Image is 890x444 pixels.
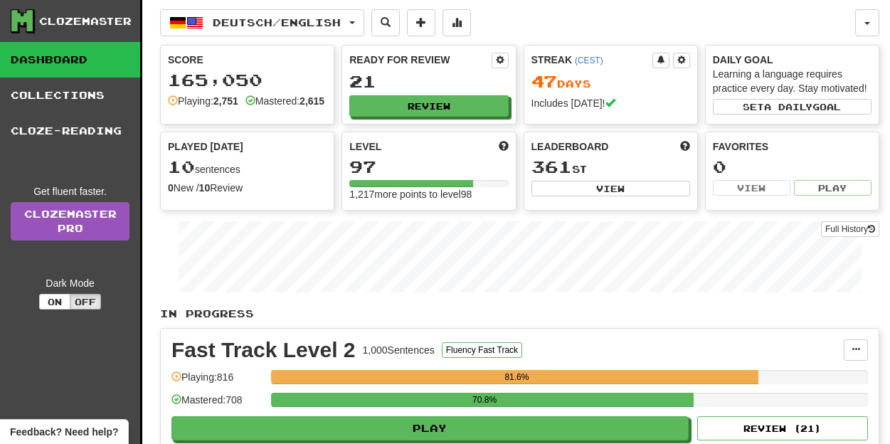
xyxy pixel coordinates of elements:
[245,94,324,108] div: Mastered:
[363,343,435,357] div: 1,000 Sentences
[575,55,603,65] a: (CEST)
[11,184,129,199] div: Get fluent faster.
[680,139,690,154] span: This week in points, UTC
[821,221,879,237] button: Full History
[213,95,238,107] strong: 2,751
[349,139,381,154] span: Level
[713,99,872,115] button: Seta dailygoal
[171,339,356,361] div: Fast Track Level 2
[39,294,70,310] button: On
[531,181,690,196] button: View
[168,181,327,195] div: New / Review
[168,182,174,194] strong: 0
[713,180,790,196] button: View
[168,158,327,176] div: sentences
[531,139,609,154] span: Leaderboard
[407,9,435,36] button: Add sentence to collection
[713,67,872,95] div: Learning a language requires practice every day. Stay motivated!
[10,425,118,439] span: Open feedback widget
[713,158,872,176] div: 0
[171,416,689,440] button: Play
[213,16,341,28] span: Deutsch / English
[349,95,508,117] button: Review
[300,95,324,107] strong: 2,615
[168,94,238,108] div: Playing:
[349,73,508,90] div: 21
[499,139,509,154] span: Score more points to level up
[442,342,522,358] button: Fluency Fast Track
[11,276,129,290] div: Dark Mode
[713,139,872,154] div: Favorites
[39,14,132,28] div: Clozemaster
[349,187,508,201] div: 1,217 more points to level 98
[70,294,101,310] button: Off
[275,393,694,407] div: 70.8%
[713,53,872,67] div: Daily Goal
[764,102,812,112] span: a daily
[199,182,211,194] strong: 10
[794,180,872,196] button: Play
[275,370,758,384] div: 81.6%
[168,71,327,89] div: 165,050
[371,9,400,36] button: Search sentences
[531,158,690,176] div: st
[697,416,868,440] button: Review (21)
[349,158,508,176] div: 97
[531,53,652,67] div: Streak
[531,157,572,176] span: 361
[160,307,879,321] p: In Progress
[443,9,471,36] button: More stats
[349,53,491,67] div: Ready for Review
[171,393,264,416] div: Mastered: 708
[531,73,690,91] div: Day s
[168,139,243,154] span: Played [DATE]
[531,96,690,110] div: Includes [DATE]!
[168,157,195,176] span: 10
[171,370,264,393] div: Playing: 816
[531,71,557,91] span: 47
[168,53,327,67] div: Score
[160,9,364,36] button: Deutsch/English
[11,202,129,240] a: ClozemasterPro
